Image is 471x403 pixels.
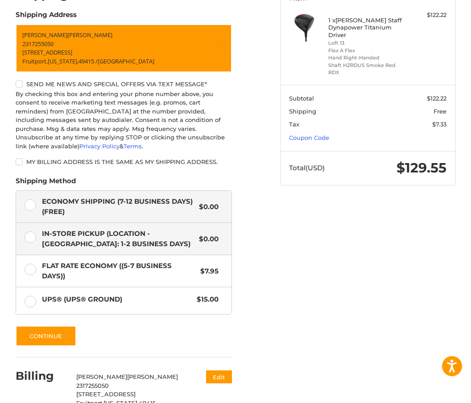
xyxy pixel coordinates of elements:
[196,266,219,277] span: $7.95
[16,158,232,165] label: My billing address is the same as my shipping address.
[124,143,142,150] a: Terms
[67,31,112,39] span: [PERSON_NAME]
[22,40,54,48] span: 2317255050
[328,54,405,62] li: Hand Right-Handed
[328,39,405,47] li: Loft 13
[16,80,232,88] label: Send me news and special offers via text message*
[76,382,109,389] span: 2317255050
[434,108,446,115] span: Free
[328,17,405,38] h4: 1 x [PERSON_NAME] Staff Dynapower Titanium Driver
[16,369,68,383] h2: Billing
[432,121,446,128] span: $7.33
[16,10,77,24] legend: Shipping Address
[206,370,232,383] button: Edit
[78,57,98,65] span: 49415 /
[427,95,446,102] span: $122.22
[22,48,72,56] span: [STREET_ADDRESS]
[289,164,325,172] span: Total (USD)
[42,261,196,281] span: Flat Rate Economy ((5-7 Business Days))
[48,57,78,65] span: [US_STATE],
[16,326,76,346] button: Continue
[42,229,194,249] span: In-Store Pickup (Location - [GEOGRAPHIC_DATA]: 1-2 BUSINESS DAYS)
[98,57,154,65] span: [GEOGRAPHIC_DATA]
[194,202,219,212] span: $0.00
[289,108,316,115] span: Shipping
[397,160,446,176] span: $129.55
[328,47,405,55] li: Flex A Flex
[22,57,48,65] span: Fruitport,
[42,294,192,305] span: UPS® (UPS® Ground)
[79,143,120,150] a: Privacy Policy
[328,62,405,76] li: Shaft HZRDUS Smoke Red RDX
[192,294,219,305] span: $15.00
[16,176,76,190] legend: Shipping Method
[127,373,178,380] span: [PERSON_NAME]
[289,95,314,102] span: Subtotal
[194,234,219,244] span: $0.00
[76,390,136,398] span: [STREET_ADDRESS]
[42,197,194,217] span: Economy Shipping (7-12 Business Days) (Free)
[16,90,232,151] div: By checking this box and entering your phone number above, you consent to receive marketing text ...
[289,121,299,128] span: Tax
[16,24,232,72] a: Enter or select a different address
[76,373,127,380] span: [PERSON_NAME]
[22,31,67,39] span: [PERSON_NAME]
[289,134,329,141] a: Coupon Code
[407,11,446,20] div: $122.22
